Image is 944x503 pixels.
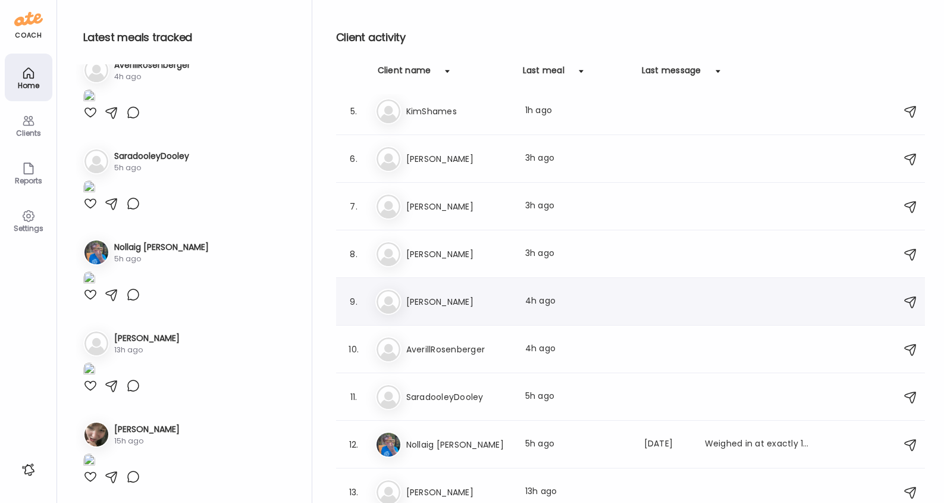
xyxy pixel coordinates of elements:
[7,129,50,137] div: Clients
[336,29,925,46] h2: Client activity
[7,224,50,232] div: Settings
[84,423,108,446] img: avatars%2FE8qzEuFo72hcI06PzcZ7epmPPzi1
[642,64,701,83] div: Last message
[114,150,189,163] h3: SaradooleyDooley
[347,104,361,118] div: 5.
[114,332,180,345] h3: [PERSON_NAME]
[347,485,361,499] div: 13.
[377,385,400,409] img: bg-avatar-default.svg
[523,64,564,83] div: Last meal
[406,295,511,309] h3: [PERSON_NAME]
[347,295,361,309] div: 9.
[114,423,180,436] h3: [PERSON_NAME]
[406,152,511,166] h3: [PERSON_NAME]
[14,10,43,29] img: ate
[377,433,400,457] img: avatars%2FtWGZA4JeKxP2yWK9tdH6lKky5jf1
[114,71,190,82] div: 4h ago
[84,58,108,82] img: bg-avatar-default.svg
[525,199,630,214] div: 3h ago
[525,342,630,357] div: 4h ago
[7,82,50,89] div: Home
[83,29,293,46] h2: Latest meals tracked
[114,436,180,446] div: 15h ago
[406,342,511,357] h3: AverillRosenberger
[377,195,400,218] img: bg-avatar-default.svg
[377,242,400,266] img: bg-avatar-default.svg
[83,271,95,288] img: images%2FtWGZA4JeKxP2yWK9tdH6lKky5jf1%2FVp5FX47Drr8rR5yOu844%2FQLDd5Jv9JjfNXwq8IyXT_1080
[84,332,108,355] img: bg-avatar-default.svg
[347,247,361,261] div: 8.
[347,390,361,404] div: 11.
[406,104,511,118] h3: KimShames
[347,152,361,166] div: 6.
[15,30,42,40] div: coach
[406,438,511,452] h3: Nollaig [PERSON_NAME]
[377,338,400,361] img: bg-avatar-default.svg
[84,240,108,264] img: avatars%2FtWGZA4JeKxP2yWK9tdH6lKky5jf1
[83,363,95,379] img: images%2F11u2eQrsH1TMuG9uw69VPyKtOjl2%2Fk4N5vgZ9adJccc343H7q%2F4HgeNBjznxxtrVfgMFhd_1080
[377,99,400,123] img: bg-avatar-default.svg
[525,390,630,404] div: 5h ago
[114,241,209,254] h3: Nollaig [PERSON_NAME]
[406,390,511,404] h3: SaradooleyDooley
[7,177,50,185] div: Reports
[347,199,361,214] div: 7.
[83,454,95,470] img: images%2FE8qzEuFo72hcI06PzcZ7epmPPzi1%2FTJxMD1gX2opBLpfy25VF%2F0SqBakBMkakNf46Mw2Ja_1080
[114,163,189,173] div: 5h ago
[377,147,400,171] img: bg-avatar-default.svg
[705,438,810,452] div: Weighed in at exactly 183 this morning
[83,89,95,105] img: images%2FDlCF3wxT2yddTnnxpsSUtJ87eUZ2%2FuuizJqVx5QL1W7X2q4q0%2FglL1ejanWwJyZbt6JGIv_1080
[525,104,630,118] div: 1h ago
[347,438,361,452] div: 12.
[525,247,630,261] div: 3h ago
[83,180,95,196] img: images%2FAecNj4EkSmYIDEbH7mcU6unuQaQ2%2FosWExKDUFINcs2Td70jb%2FZobjfG2TClg5Cv4HiTTq_1080
[406,485,511,499] h3: [PERSON_NAME]
[525,438,630,452] div: 5h ago
[84,149,108,173] img: bg-avatar-default.svg
[347,342,361,357] div: 10.
[644,438,691,452] div: [DATE]
[377,290,400,314] img: bg-avatar-default.svg
[525,152,630,166] div: 3h ago
[525,295,630,309] div: 4h ago
[378,64,431,83] div: Client name
[114,345,180,355] div: 13h ago
[406,199,511,214] h3: [PERSON_NAME]
[114,254,209,264] div: 5h ago
[114,59,190,71] h3: AverillRosenberger
[406,247,511,261] h3: [PERSON_NAME]
[525,485,630,499] div: 13h ago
